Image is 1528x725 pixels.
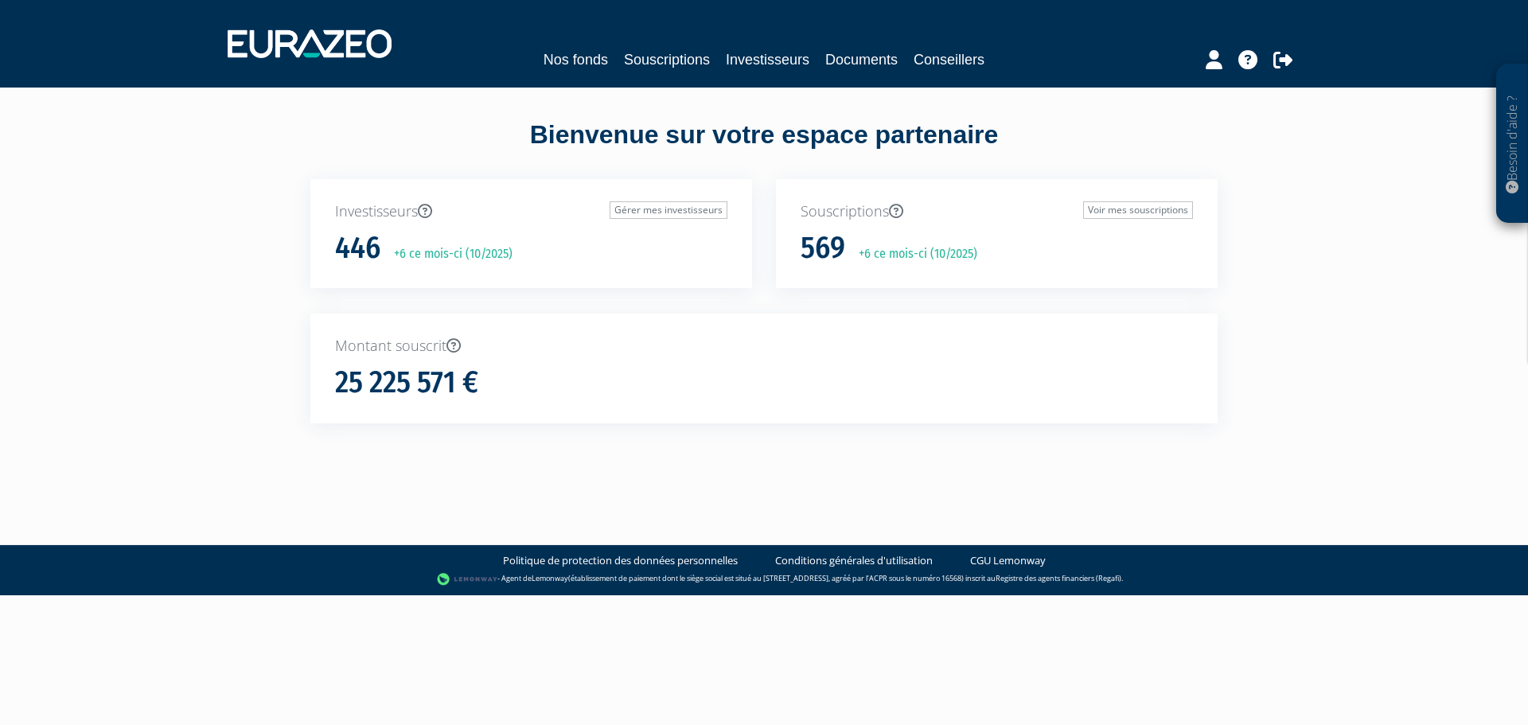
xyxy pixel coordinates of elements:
[437,571,498,587] img: logo-lemonway.png
[544,49,608,71] a: Nos fonds
[848,245,977,263] p: +6 ce mois-ci (10/2025)
[996,573,1121,583] a: Registre des agents financiers (Regafi)
[335,366,478,400] h1: 25 225 571 €
[1503,72,1522,216] p: Besoin d'aide ?
[825,49,898,71] a: Documents
[335,201,727,222] p: Investisseurs
[970,553,1046,568] a: CGU Lemonway
[503,553,738,568] a: Politique de protection des données personnelles
[775,553,933,568] a: Conditions générales d'utilisation
[726,49,809,71] a: Investisseurs
[228,29,392,58] img: 1732889491-logotype_eurazeo_blanc_rvb.png
[335,232,380,265] h1: 446
[624,49,710,71] a: Souscriptions
[801,232,845,265] h1: 569
[801,201,1193,222] p: Souscriptions
[383,245,513,263] p: +6 ce mois-ci (10/2025)
[532,573,568,583] a: Lemonway
[298,117,1230,179] div: Bienvenue sur votre espace partenaire
[335,336,1193,357] p: Montant souscrit
[610,201,727,219] a: Gérer mes investisseurs
[16,571,1512,587] div: - Agent de (établissement de paiement dont le siège social est situé au [STREET_ADDRESS], agréé p...
[1083,201,1193,219] a: Voir mes souscriptions
[914,49,984,71] a: Conseillers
